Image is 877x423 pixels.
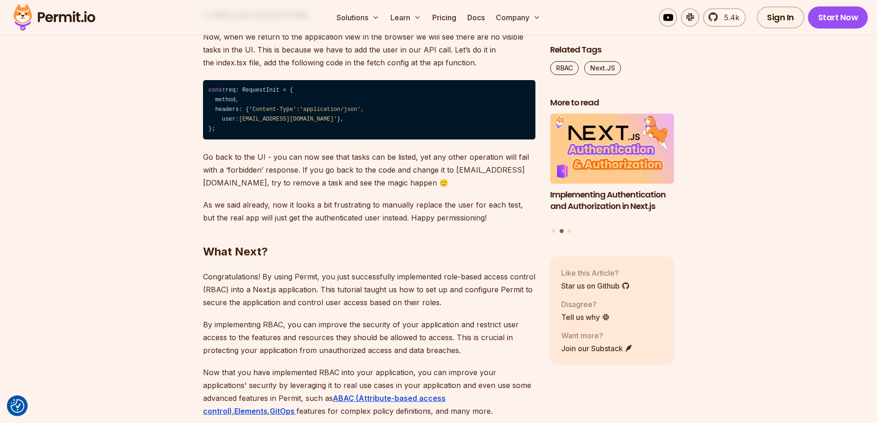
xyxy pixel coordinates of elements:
[808,6,868,29] a: Start Now
[270,406,295,416] strong: GitOps
[203,208,535,259] h2: What Next?
[550,114,674,224] a: Implementing Authentication and Authorization in Next.jsImplementing Authentication and Authoriza...
[11,399,24,413] img: Revisit consent button
[584,61,621,75] a: Next.JS
[239,116,337,122] span: [EMAIL_ADDRESS][DOMAIN_NAME]'
[550,114,674,235] div: Posts
[559,229,563,233] button: Go to slide 2
[561,343,633,354] a: Join our Substack
[552,229,555,233] button: Go to slide 1
[757,6,804,29] a: Sign In
[203,151,535,189] p: Go back to the UI - you can now see that tasks can be listed, yet any other operation will fail w...
[203,198,535,224] p: As we said already, now it looks a bit frustrating to manually replace the user for each test, bu...
[234,406,267,416] a: Elements
[550,44,674,56] h2: Related Tags
[568,229,571,233] button: Go to slide 3
[550,97,674,109] h2: More to read
[550,61,579,75] a: RBAC
[719,12,739,23] span: 5.4k
[429,8,460,27] a: Pricing
[550,114,674,184] img: Implementing Authentication and Authorization in Next.js
[203,270,535,309] p: Congratulations! By using Permit, you just successfully implemented role-based access control (RB...
[249,106,296,113] span: 'Content-Type'
[464,8,488,27] a: Docs
[550,114,674,224] li: 2 of 3
[550,189,674,212] h3: Implementing Authentication and Authorization in Next.js
[333,8,383,27] button: Solutions
[561,267,630,278] p: Like this Article?
[203,80,535,140] code: req: RequestInit = { method, headers: { : , user: }, };
[703,8,746,27] a: 5.4k
[561,280,630,291] a: Star us on Github
[203,318,535,357] p: By implementing RBAC, you can improve the security of your application and restrict user access t...
[387,8,425,27] button: Learn
[300,106,360,113] span: 'application/json'
[561,330,633,341] p: Want more?
[561,299,610,310] p: Disagree?
[561,312,610,323] a: Tell us why
[11,399,24,413] button: Consent Preferences
[9,2,99,33] img: Permit logo
[209,87,226,93] span: const
[270,406,296,416] a: GitOps
[203,30,535,69] p: Now, when we return to the application view in the browser we will see there are no visible tasks...
[492,8,544,27] button: Company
